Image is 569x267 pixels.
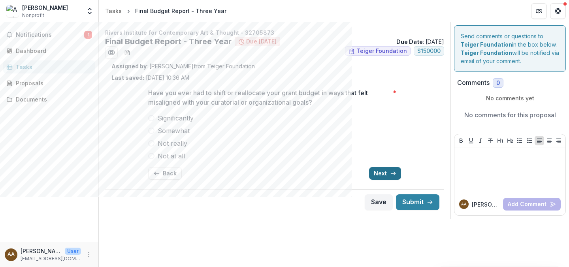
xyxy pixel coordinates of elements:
[16,32,84,38] span: Notifications
[16,95,89,103] div: Documents
[148,88,390,107] p: Have you ever had to shift or reallocate your grant budget in ways that felt misaligned with your...
[3,93,95,106] a: Documents
[550,3,566,19] button: Get Help
[515,136,524,145] button: Bullet List
[457,79,490,86] h2: Comments
[417,48,441,55] span: $ 150000
[22,12,44,19] span: Nonprofit
[535,136,544,145] button: Align Left
[496,80,500,86] span: 0
[464,110,556,120] p: No comments for this proposal
[16,47,89,55] div: Dashboard
[105,28,444,37] p: Rivers Institute for Contemporary Art & Thought - 32705873
[525,136,534,145] button: Ordered List
[105,7,122,15] div: Tasks
[365,194,393,210] button: Save
[456,136,466,145] button: Bold
[105,37,232,46] h2: Final Budget Report - Three Year
[461,202,467,206] div: Andrea Andersson
[111,74,144,81] strong: Last saved:
[6,5,19,17] img: Andrea Andersson
[246,38,277,45] span: Due [DATE]
[21,247,62,255] p: [PERSON_NAME]
[369,167,401,180] button: Next
[396,38,444,46] p: : [DATE]
[84,3,95,19] button: Open entity switcher
[545,136,554,145] button: Align Center
[476,136,485,145] button: Italicize
[105,46,118,59] button: Preview afa6fca2-cd72-4460-9ba8-4daf8c10f406.pdf
[111,73,189,82] p: [DATE] 10:36 AM
[472,200,500,209] p: [PERSON_NAME]
[158,151,185,161] span: Not at all
[3,28,95,41] button: Notifications1
[158,139,187,148] span: Not really
[457,94,563,102] p: No comments yet
[135,7,226,15] div: Final Budget Report - Three Year
[121,46,134,59] button: download-word-button
[3,77,95,90] a: Proposals
[111,63,147,70] strong: Assigned by
[84,31,92,39] span: 1
[3,60,95,73] a: Tasks
[454,25,566,72] div: Send comments or questions to in the box below. will be notified via email of your comment.
[461,49,512,56] strong: Teiger Foundation
[102,5,230,17] nav: breadcrumb
[21,255,81,262] p: [EMAIL_ADDRESS][DOMAIN_NAME]
[396,194,439,210] button: Submit
[396,38,423,45] strong: Due Date
[486,136,495,145] button: Strike
[22,4,68,12] div: [PERSON_NAME]
[16,79,89,87] div: Proposals
[554,136,563,145] button: Align Right
[16,63,89,71] div: Tasks
[111,62,438,70] p: : [PERSON_NAME] from Teiger Foundation
[102,5,125,17] a: Tasks
[148,167,182,180] button: Back
[466,136,476,145] button: Underline
[158,126,190,135] span: Somewhat
[505,136,515,145] button: Heading 2
[503,198,561,211] button: Add Comment
[3,44,95,57] a: Dashboard
[158,113,194,123] span: Significantly
[531,3,547,19] button: Partners
[356,48,407,55] span: Teiger Foundation
[496,136,505,145] button: Heading 1
[8,252,15,257] div: Andrea Andersson
[65,248,81,255] p: User
[461,41,512,48] strong: Teiger Foundation
[84,250,94,259] button: More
